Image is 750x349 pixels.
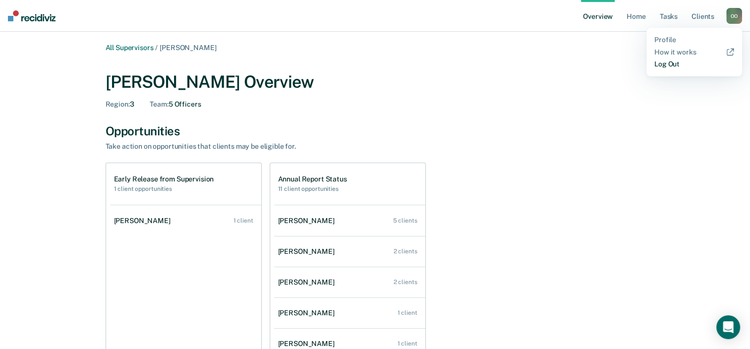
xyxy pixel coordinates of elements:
div: [PERSON_NAME] [278,247,339,256]
div: 5 Officers [150,100,201,109]
div: 1 client [397,309,417,316]
h1: Annual Report Status [278,175,347,183]
div: 1 client [233,217,253,224]
a: [PERSON_NAME] 5 clients [274,207,425,235]
div: Open Intercom Messenger [716,315,740,339]
a: [PERSON_NAME] 1 client [274,299,425,327]
div: 2 clients [394,279,417,286]
h2: 11 client opportunities [278,185,347,192]
div: [PERSON_NAME] [114,217,174,225]
a: [PERSON_NAME] 1 client [110,207,261,235]
span: / [153,44,160,52]
h2: 1 client opportunities [114,185,214,192]
div: [PERSON_NAME] [278,340,339,348]
div: 2 clients [394,248,417,255]
span: Team : [150,100,168,108]
div: 1 client [397,340,417,347]
a: [PERSON_NAME] 2 clients [274,237,425,266]
button: OO [726,8,742,24]
a: [PERSON_NAME] 2 clients [274,268,425,296]
div: 5 clients [393,217,417,224]
div: 3 [106,100,134,109]
a: Profile [654,36,734,44]
h1: Early Release from Supervision [114,175,214,183]
a: How it works [654,48,734,57]
div: [PERSON_NAME] [278,309,339,317]
img: Recidiviz [8,10,56,21]
div: [PERSON_NAME] [278,217,339,225]
span: [PERSON_NAME] [160,44,216,52]
div: Opportunities [106,124,645,138]
div: Take action on opportunities that clients may be eligible for. [106,142,453,151]
a: All Supervisors [106,44,154,52]
div: O O [726,8,742,24]
div: [PERSON_NAME] Overview [106,72,645,92]
span: Region : [106,100,130,108]
div: [PERSON_NAME] [278,278,339,287]
a: Log Out [654,60,734,68]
